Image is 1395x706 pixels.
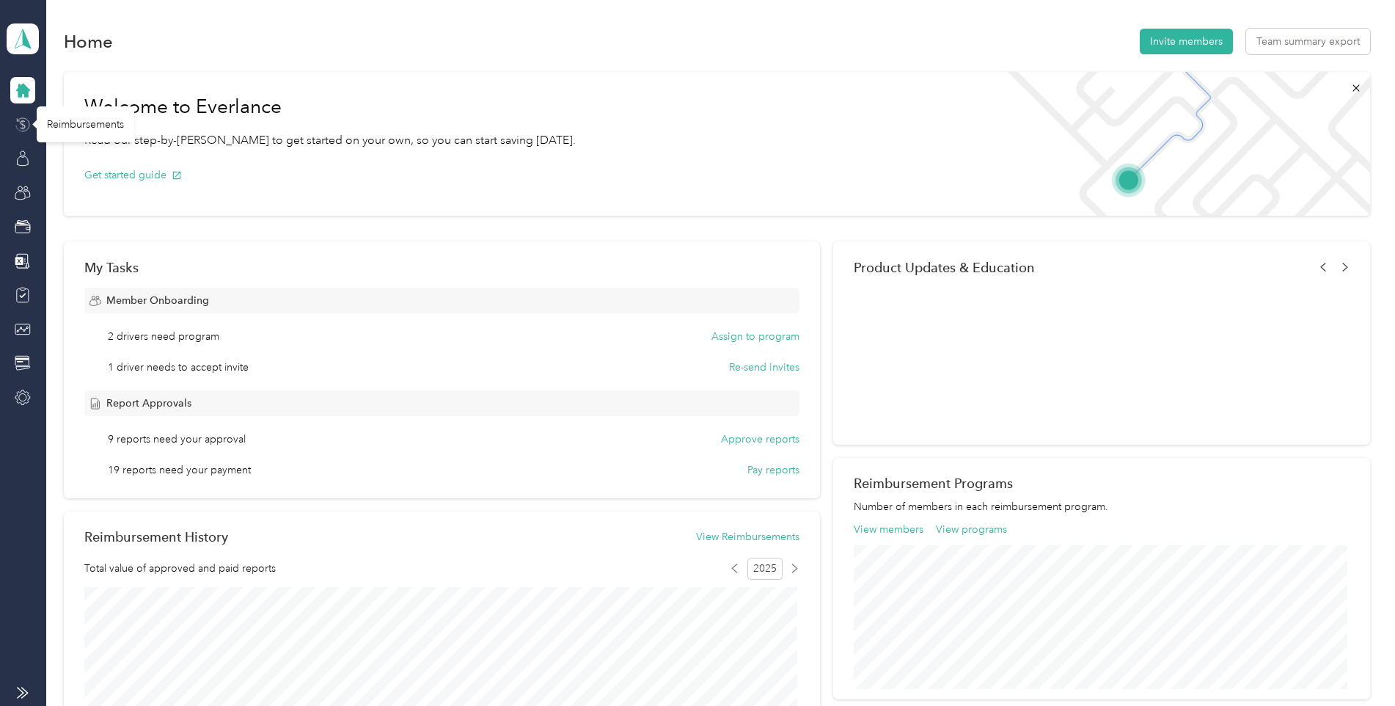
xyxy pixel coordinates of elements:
h2: Reimbursement Programs [854,476,1350,491]
span: Report Approvals [106,396,191,411]
button: Get started guide [84,167,182,183]
button: View Reimbursements [696,529,799,545]
span: Total value of approved and paid reports [84,561,276,576]
button: Pay reports [747,462,799,478]
button: Invite members [1140,29,1233,54]
button: Assign to program [711,329,799,344]
button: View programs [936,522,1007,537]
span: 9 reports need your approval [108,432,246,447]
p: Number of members in each reimbursement program. [854,499,1350,514]
span: Product Updates & Education [854,260,1035,275]
div: Reimbursements [37,106,134,142]
h1: Home [64,34,113,49]
span: 1 driver needs to accept invite [108,360,249,375]
button: Approve reports [721,432,799,447]
button: View members [854,522,923,537]
span: 19 reports need your payment [108,462,251,478]
h2: Reimbursement History [84,529,228,545]
img: Welcome to everlance [993,72,1369,216]
span: Member Onboarding [106,293,209,308]
button: Team summary export [1246,29,1370,54]
button: Re-send invites [729,360,799,375]
iframe: Everlance-gr Chat Button Frame [1313,624,1395,706]
p: Read our step-by-[PERSON_NAME] to get started on your own, so you can start saving [DATE]. [84,131,576,150]
span: 2025 [747,558,783,580]
h1: Welcome to Everlance [84,95,576,119]
div: My Tasks [84,260,799,275]
span: 2 drivers need program [108,329,219,344]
